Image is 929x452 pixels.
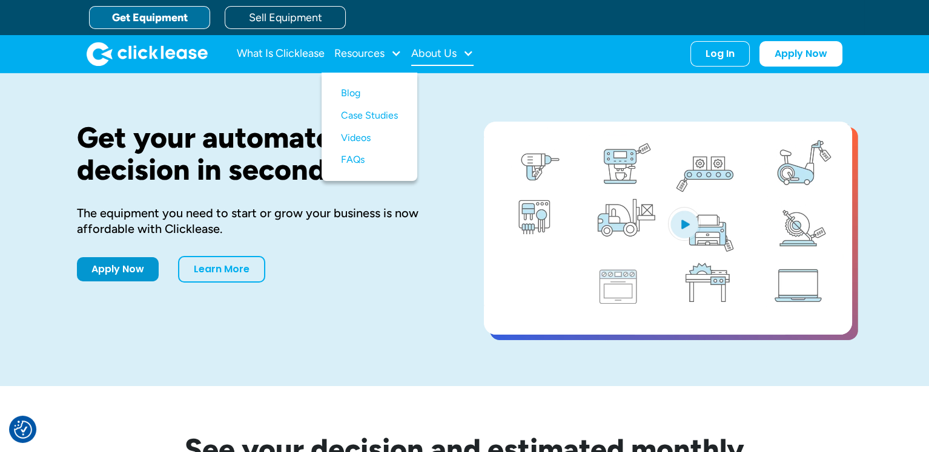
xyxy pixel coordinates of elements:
[341,149,398,171] a: FAQs
[706,48,735,60] div: Log In
[484,122,852,335] a: open lightbox
[341,105,398,127] a: Case Studies
[178,256,265,283] a: Learn More
[411,42,474,66] div: About Us
[89,6,210,29] a: Get Equipment
[237,42,325,66] a: What Is Clicklease
[759,41,842,67] a: Apply Now
[77,122,445,186] h1: Get your automated decision in seconds.
[77,257,159,281] a: Apply Now
[14,421,32,439] img: Revisit consent button
[668,207,701,241] img: Blue play button logo on a light blue circular background
[77,205,445,237] div: The equipment you need to start or grow your business is now affordable with Clicklease.
[87,42,208,66] a: home
[14,421,32,439] button: Consent Preferences
[334,42,402,66] div: Resources
[322,73,417,181] nav: Resources
[225,6,346,29] a: Sell Equipment
[341,82,398,105] a: Blog
[341,127,398,149] a: Videos
[87,42,208,66] img: Clicklease logo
